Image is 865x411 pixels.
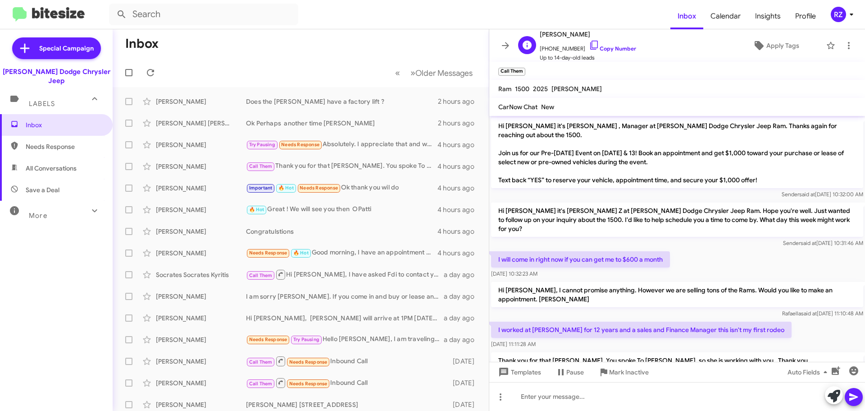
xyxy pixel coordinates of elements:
span: said at [801,310,817,317]
nav: Page navigation example [390,64,478,82]
span: Pause [566,364,584,380]
a: Special Campaign [12,37,101,59]
span: Call Them [249,381,273,387]
div: Inbound Call [246,377,448,388]
div: 2 hours ago [438,97,482,106]
div: [DATE] [448,357,482,366]
a: Profile [788,3,823,29]
span: Insights [748,3,788,29]
span: CarNow Chat [498,103,537,111]
div: [PERSON_NAME] [156,205,246,214]
span: Needs Response [249,250,287,256]
div: Good morning, I have an appointment with [PERSON_NAME] set for 4 [DATE]. We are approximately 75 ... [246,248,437,258]
span: Needs Response [289,359,328,365]
p: Thank you for that [PERSON_NAME]. You spoke To [PERSON_NAME], so she is working with you. Thank y... [491,352,863,378]
div: [PERSON_NAME] [156,97,246,106]
div: [PERSON_NAME] [156,184,246,193]
input: Search [109,4,298,25]
span: Try Pausing [293,337,319,342]
div: [PERSON_NAME] [PERSON_NAME] [156,119,246,128]
div: RZ [831,7,846,22]
span: Needs Response [26,142,102,151]
span: 🔥 Hot [278,185,294,191]
p: Hi [PERSON_NAME] it's [PERSON_NAME] , Manager at [PERSON_NAME] Dodge Chrysler Jeep Ram. Thanks ag... [491,118,863,188]
h1: Inbox [125,37,159,51]
a: Inbox [670,3,703,29]
div: [PERSON_NAME] [156,400,246,409]
div: 4 hours ago [437,249,482,258]
div: 4 hours ago [437,205,482,214]
span: Sender [DATE] 10:31:46 AM [783,240,863,246]
div: a day ago [444,314,482,323]
span: Needs Response [289,381,328,387]
div: Ok thank you wil do [246,183,437,193]
div: Does the [PERSON_NAME] have a factory lift ? [246,97,438,106]
span: Older Messages [415,68,473,78]
span: [DATE] 11:11:28 AM [491,341,536,347]
button: Apply Tags [729,37,822,54]
div: a day ago [444,270,482,279]
div: [PERSON_NAME] [156,162,246,171]
div: a day ago [444,292,482,301]
span: Try Pausing [249,142,275,148]
span: Needs Response [300,185,338,191]
span: Needs Response [281,142,319,148]
div: [DATE] [448,379,482,388]
a: Calendar [703,3,748,29]
div: Inbound Call [246,356,448,367]
div: [PERSON_NAME] [156,314,246,323]
span: Save a Deal [26,185,59,194]
span: « [395,67,400,79]
button: Next [405,64,478,82]
div: [PERSON_NAME] [STREET_ADDRESS] [246,400,448,409]
div: Hello [PERSON_NAME], I am traveling this week. Maybe someday next week [246,334,444,345]
div: [PERSON_NAME] [156,140,246,149]
div: [PERSON_NAME] [156,227,246,236]
div: Hi [PERSON_NAME], I have asked Fdi to contact you [DATE]. We would love to assist you. [PERSON_NAME] [246,269,444,280]
div: [PERSON_NAME] [156,357,246,366]
div: 2 hours ago [438,119,482,128]
span: » [410,67,415,79]
div: Socrates Socrates Kyritis [156,270,246,279]
button: Previous [390,64,405,82]
span: All Conversations [26,164,77,173]
div: 4 hours ago [437,162,482,171]
div: Ok Perhaps another time [PERSON_NAME] [246,119,438,128]
div: Absolutely. I appreciate that and will work with you all. [246,139,437,150]
span: Apply Tags [766,37,799,54]
span: Needs Response [249,337,287,342]
span: Call Them [249,359,273,365]
small: Call Them [498,68,525,76]
p: I worked at [PERSON_NAME] for 12 years and a sales and Finance Manager this isn't my first rodeo [491,322,792,338]
span: New [541,103,554,111]
span: Labels [29,100,55,108]
button: Templates [489,364,548,380]
span: [PERSON_NAME] [540,29,636,40]
span: Ram [498,85,511,93]
span: Up to 14-day-old leads [540,53,636,62]
div: Thank you for that [PERSON_NAME]. You spoke To [PERSON_NAME], so she is working with you. Thank y... [246,161,437,171]
p: I will come in right now if you can get me to $600 a month [491,251,670,268]
span: 🔥 Hot [293,250,309,256]
span: Important [249,185,273,191]
div: [DATE] [448,400,482,409]
button: RZ [823,7,855,22]
span: Templates [496,364,541,380]
span: 🔥 Hot [249,207,264,212]
button: Pause [548,364,591,380]
span: Rafaella [DATE] 11:10:48 AM [782,310,863,317]
span: Call Them [249,163,273,169]
span: Special Campaign [39,44,94,53]
span: Call Them [249,272,273,278]
span: Auto Fields [788,364,831,380]
div: I am sorry [PERSON_NAME]. If you come in and buy or lease another a car I will give you The $500.... [246,292,444,301]
div: 4 hours ago [437,140,482,149]
div: 4 hours ago [437,227,482,236]
div: Hi [PERSON_NAME], [PERSON_NAME] will arrive at 1PM [DATE]. Let me ask you a question. Are you pre... [246,314,444,323]
span: [DATE] 10:32:23 AM [491,270,537,277]
div: a day ago [444,335,482,344]
span: More [29,212,47,220]
div: [PERSON_NAME] [156,292,246,301]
